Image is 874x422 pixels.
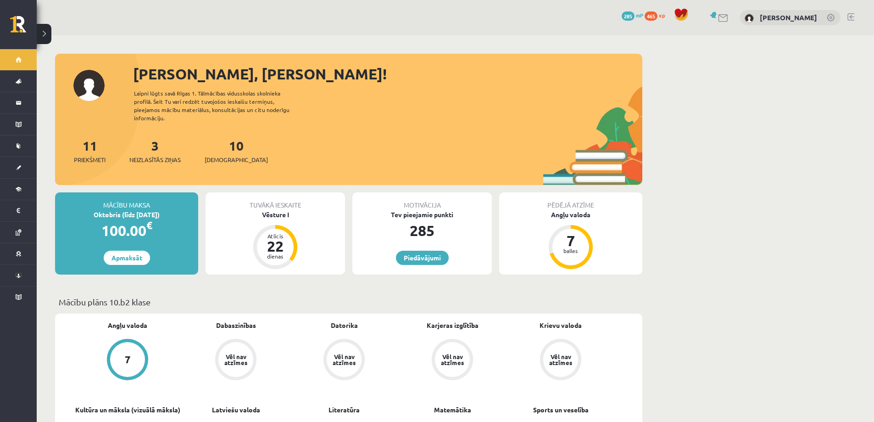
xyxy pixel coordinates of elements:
a: Vēl nav atzīmes [182,339,290,382]
a: Literatūra [328,405,360,415]
a: 465 xp [645,11,669,19]
div: 7 [125,354,131,365]
div: Vēl nav atzīmes [548,354,573,366]
a: 7 [73,339,182,382]
div: Vēl nav atzīmes [331,354,357,366]
div: Vēsture I [206,210,345,219]
a: Angļu valoda [108,321,147,330]
div: Vēl nav atzīmes [223,354,249,366]
a: Rīgas 1. Tālmācības vidusskola [10,16,37,39]
div: balles [557,248,585,253]
div: dienas [262,253,289,259]
a: 11Priekšmeti [74,137,106,164]
div: Vēl nav atzīmes [440,354,465,366]
div: 100.00 [55,219,198,242]
div: Tuvākā ieskaite [206,192,345,210]
a: Latviešu valoda [212,405,260,415]
div: [PERSON_NAME], [PERSON_NAME]! [133,63,642,85]
a: Vēl nav atzīmes [398,339,507,382]
a: Datorika [331,321,358,330]
a: Kultūra un māksla (vizuālā māksla) [75,405,180,415]
a: Sports un veselība [533,405,589,415]
a: Vēl nav atzīmes [290,339,398,382]
p: Mācību plāns 10.b2 klase [59,296,639,308]
div: Atlicis [262,233,289,239]
span: 465 [645,11,657,21]
a: Apmaksāt [104,251,150,265]
a: Dabaszinības [216,321,256,330]
span: [DEMOGRAPHIC_DATA] [205,155,268,164]
a: 3Neizlasītās ziņas [129,137,181,164]
span: € [146,219,152,232]
div: Motivācija [352,192,492,210]
div: Laipni lūgts savā Rīgas 1. Tālmācības vidusskolas skolnieka profilā. Šeit Tu vari redzēt tuvojošo... [134,89,306,122]
div: Angļu valoda [499,210,642,219]
a: 10[DEMOGRAPHIC_DATA] [205,137,268,164]
a: Angļu valoda 7 balles [499,210,642,270]
a: Piedāvājumi [396,251,449,265]
a: Vēl nav atzīmes [507,339,615,382]
img: Emīls Miķelsons [745,14,754,23]
span: mP [636,11,643,19]
a: 285 mP [622,11,643,19]
span: Neizlasītās ziņas [129,155,181,164]
a: Krievu valoda [540,321,582,330]
a: Vēsture I Atlicis 22 dienas [206,210,345,270]
div: 285 [352,219,492,242]
span: 285 [622,11,635,21]
div: Pēdējā atzīme [499,192,642,210]
span: xp [659,11,665,19]
div: 7 [557,233,585,248]
div: Oktobris (līdz [DATE]) [55,210,198,219]
a: [PERSON_NAME] [760,13,817,22]
span: Priekšmeti [74,155,106,164]
a: Karjeras izglītība [427,321,479,330]
a: Matemātika [434,405,471,415]
div: 22 [262,239,289,253]
div: Tev pieejamie punkti [352,210,492,219]
div: Mācību maksa [55,192,198,210]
